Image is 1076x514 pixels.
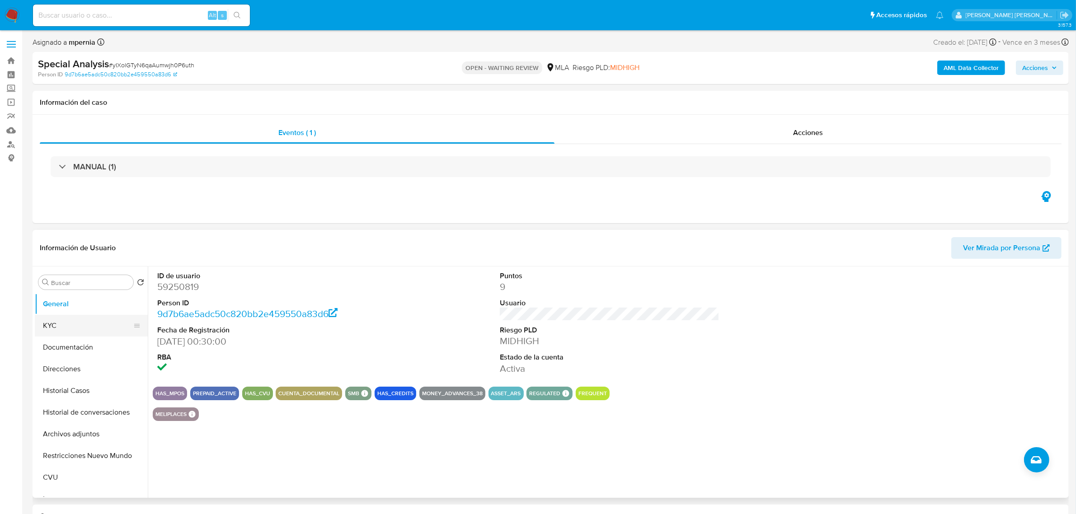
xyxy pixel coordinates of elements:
dt: Estado de la cuenta [500,352,719,362]
button: KYC [35,315,141,336]
span: Acciones [793,127,823,138]
span: Alt [209,11,216,19]
p: OPEN - WAITING REVIEW [462,61,542,74]
b: AML Data Collector [944,61,999,75]
button: Historial Casos [35,380,148,402]
dt: Riesgo PLD [500,325,719,335]
span: s [221,11,224,19]
dd: 9 [500,280,719,293]
dt: RBA [157,352,377,362]
dt: Usuario [500,298,719,308]
div: MANUAL (1) [51,156,1051,177]
b: Special Analysis [38,56,109,71]
h1: Información de Usuario [40,243,116,252]
span: Accesos rápidos [876,10,927,20]
button: Acciones [1016,61,1063,75]
dt: ID de usuario [157,271,377,281]
button: Buscar [42,279,49,286]
input: Buscar usuario o caso... [33,9,250,21]
span: Ver Mirada por Persona [963,237,1040,259]
span: # yIXolGTyN6qaAumwjh0P6uth [109,61,194,70]
button: Volver al orden por defecto [137,279,144,289]
span: Riesgo PLD: [573,63,639,73]
dt: Puntos [500,271,719,281]
span: Acciones [1022,61,1048,75]
dd: Activa [500,362,719,375]
h1: Información del caso [40,98,1062,107]
span: - [998,36,1001,48]
span: MIDHIGH [610,62,639,73]
dd: [DATE] 00:30:00 [157,335,377,348]
dt: Fecha de Registración [157,325,377,335]
a: 9d7b6ae5adc50c820bb2e459550a83d6 [65,70,177,79]
button: AML Data Collector [937,61,1005,75]
span: Vence en 3 meses [1002,37,1060,47]
p: mayra.pernia@mercadolibre.com [966,11,1057,19]
a: Salir [1060,10,1069,20]
button: Direcciones [35,358,148,380]
span: Eventos ( 1 ) [278,127,316,138]
dd: MIDHIGH [500,335,719,347]
dt: Person ID [157,298,377,308]
b: mpernia [67,37,95,47]
dd: 59250819 [157,280,377,293]
button: Documentación [35,336,148,358]
button: Historial de conversaciones [35,402,148,423]
button: Archivos adjuntos [35,423,148,445]
a: 9d7b6ae5adc50c820bb2e459550a83d6 [157,307,338,320]
b: Person ID [38,70,63,79]
button: meliplaces [155,412,187,416]
div: MLA [546,63,569,73]
button: General [35,293,148,315]
input: Buscar [51,279,130,287]
button: Items [35,488,148,510]
button: Restricciones Nuevo Mundo [35,445,148,467]
a: Notificaciones [936,11,944,19]
span: Asignado a [33,37,95,47]
button: search-icon [228,9,246,22]
button: CVU [35,467,148,488]
button: Ver Mirada por Persona [951,237,1062,259]
h3: MANUAL (1) [73,162,116,172]
div: Creado el: [DATE] [933,36,996,48]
